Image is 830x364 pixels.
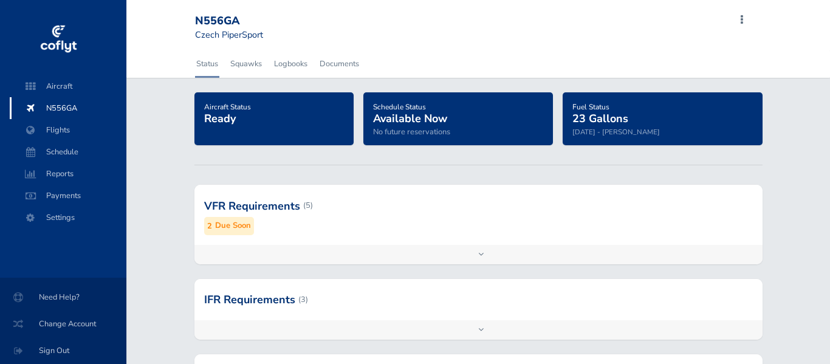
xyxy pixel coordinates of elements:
[572,102,609,112] span: Fuel Status
[373,98,447,126] a: Schedule StatusAvailable Now
[204,111,236,126] span: Ready
[22,97,114,119] span: N556GA
[204,102,251,112] span: Aircraft Status
[38,21,78,58] img: coflyt logo
[22,185,114,207] span: Payments
[22,163,114,185] span: Reports
[22,119,114,141] span: Flights
[22,141,114,163] span: Schedule
[195,50,219,77] a: Status
[373,126,450,137] span: No future reservations
[373,111,447,126] span: Available Now
[572,111,628,126] span: 23 Gallons
[373,102,426,112] span: Schedule Status
[195,15,283,28] div: N556GA
[273,50,309,77] a: Logbooks
[195,29,263,41] small: Czech PiperSport
[15,286,112,308] span: Need Help?
[15,340,112,362] span: Sign Out
[229,50,263,77] a: Squawks
[22,75,114,97] span: Aircraft
[15,313,112,335] span: Change Account
[22,207,114,228] span: Settings
[318,50,360,77] a: Documents
[215,219,251,232] small: Due Soon
[572,127,660,137] small: [DATE] - [PERSON_NAME]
